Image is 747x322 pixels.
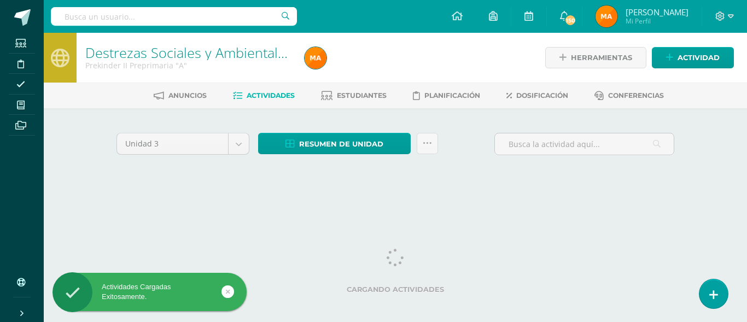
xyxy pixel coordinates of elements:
[154,87,207,104] a: Anuncios
[652,47,734,68] a: Actividad
[571,48,632,68] span: Herramientas
[424,91,480,99] span: Planificación
[117,133,249,154] a: Unidad 3
[495,133,674,155] input: Busca la actividad aquí...
[626,16,688,26] span: Mi Perfil
[626,7,688,17] span: [PERSON_NAME]
[305,47,326,69] img: 457669d3d2726916090ab4ac0b5a95ca.png
[51,7,297,26] input: Busca un usuario...
[85,45,291,60] h1: Destrezas Sociales y Ambientales
[608,91,664,99] span: Conferencias
[85,60,291,71] div: Prekinder II Preprimaria 'A'
[337,91,387,99] span: Estudiantes
[516,91,568,99] span: Dosificación
[247,91,295,99] span: Actividades
[52,282,247,302] div: Actividades Cargadas Exitosamente.
[116,285,674,294] label: Cargando actividades
[596,5,617,27] img: 457669d3d2726916090ab4ac0b5a95ca.png
[85,43,292,62] a: Destrezas Sociales y Ambientales
[233,87,295,104] a: Actividades
[594,87,664,104] a: Conferencias
[258,133,411,154] a: Resumen de unidad
[125,133,220,154] span: Unidad 3
[545,47,646,68] a: Herramientas
[413,87,480,104] a: Planificación
[321,87,387,104] a: Estudiantes
[564,14,576,26] span: 150
[168,91,207,99] span: Anuncios
[506,87,568,104] a: Dosificación
[299,134,383,154] span: Resumen de unidad
[678,48,720,68] span: Actividad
